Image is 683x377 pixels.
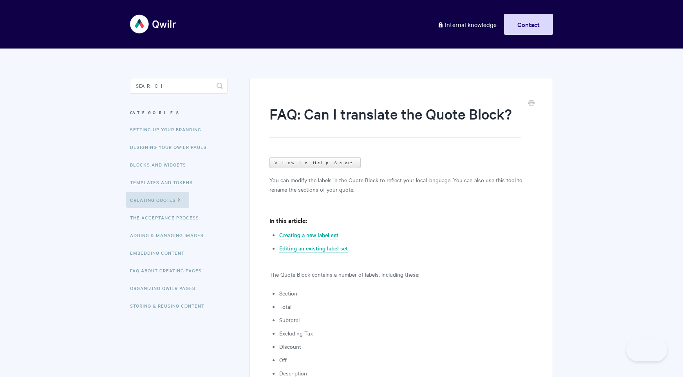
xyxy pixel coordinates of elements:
li: Off [279,355,533,364]
a: The Acceptance Process [130,210,205,225]
iframe: Toggle Customer Support [626,338,667,361]
a: View in Help Scout [269,157,361,168]
p: The Quote Block contains a number of labels, including these: [269,270,533,279]
li: Excluding Tax [279,328,533,338]
li: Discount [279,342,533,351]
a: Adding & Managing Images [130,227,210,243]
li: Subtotal [279,315,533,324]
input: Search [130,78,228,94]
a: Storing & Reusing Content [130,298,210,314]
img: Qwilr Help Center [130,9,177,39]
li: Section [279,288,533,298]
li: Total [279,302,533,311]
p: You can modify the labels in the Quote Block to reflect your local language. You can also use thi... [269,175,533,194]
a: Print this Article [528,99,535,108]
a: Editing an existing label set [279,244,348,253]
a: Internal knowledge [432,14,502,35]
a: Embedding Content [130,245,190,261]
a: Creating a new label set [279,231,338,239]
strong: In this article: [269,216,307,225]
h3: Categories [130,105,228,120]
a: Templates and Tokens [130,174,199,190]
a: Designing Your Qwilr Pages [130,139,213,155]
a: Blocks and Widgets [130,157,192,172]
a: FAQ About Creating Pages [130,263,208,278]
a: Setting up your Branding [130,121,207,137]
h1: FAQ: Can I translate the Quote Block? [269,104,521,138]
a: Organizing Qwilr Pages [130,280,201,296]
a: Creating Quotes [126,192,189,208]
a: Contact [504,14,553,35]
